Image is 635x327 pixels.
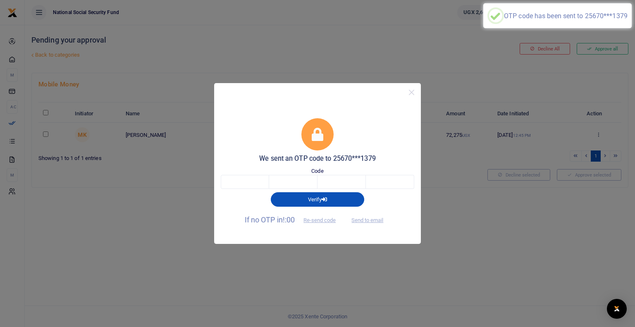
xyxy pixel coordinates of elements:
[245,215,343,224] span: If no OTP in
[283,215,295,224] span: !:00
[311,167,323,175] label: Code
[504,12,628,20] div: OTP code has been sent to 25670***1379
[406,86,418,98] button: Close
[221,155,414,163] h5: We sent an OTP code to 25670***1379
[271,192,364,206] button: Verify
[607,299,627,319] div: Open Intercom Messenger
